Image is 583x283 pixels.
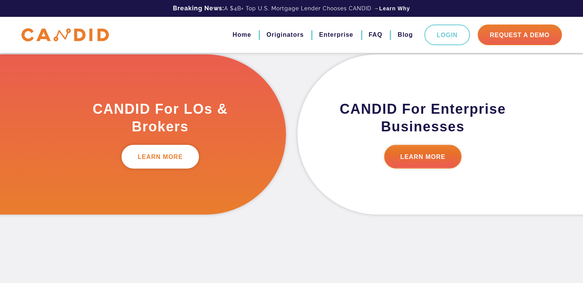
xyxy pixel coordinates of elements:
[173,5,224,12] b: Breaking News:
[122,145,199,168] a: LEARN MORE
[319,28,353,41] a: Enterprise
[266,28,304,41] a: Originators
[384,145,461,168] a: LEARN MORE
[478,25,562,45] a: Request A Demo
[424,25,470,45] a: Login
[73,100,248,136] h3: CANDID For LOs & Brokers
[379,5,410,12] a: Learn Why
[233,28,251,41] a: Home
[336,100,510,136] h3: CANDID For Enterprise Businesses
[21,28,109,42] img: CANDID APP
[369,28,383,41] a: FAQ
[397,28,413,41] a: Blog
